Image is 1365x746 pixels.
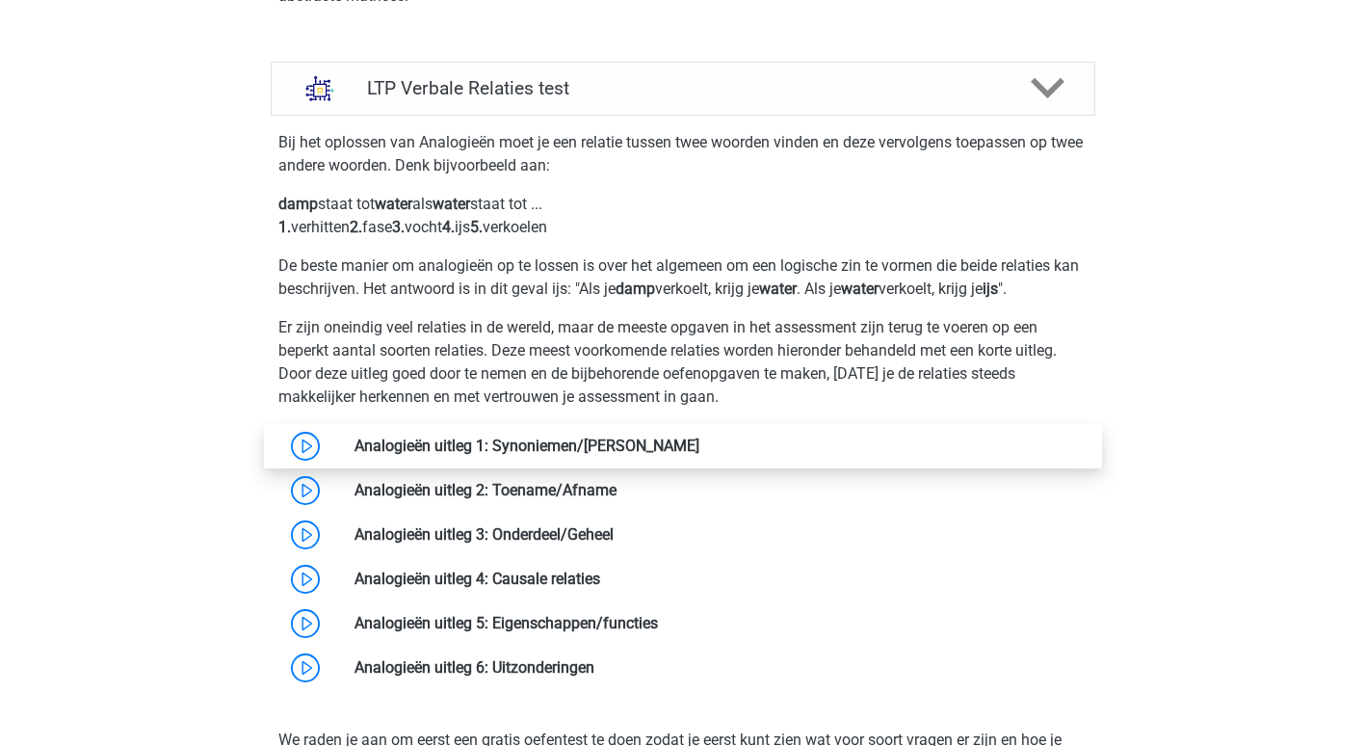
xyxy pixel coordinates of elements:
b: 1. [278,218,291,236]
b: water [375,195,412,213]
b: water [759,280,797,298]
div: Analogieën uitleg 2: Toename/Afname [340,479,1094,502]
b: 5. [470,218,483,236]
b: 3. [392,218,405,236]
div: Analogieën uitleg 6: Uitzonderingen [340,656,1094,679]
p: Er zijn oneindig veel relaties in de wereld, maar de meeste opgaven in het assessment zijn terug ... [278,316,1088,409]
b: 4. [442,218,455,236]
b: ijs [983,280,998,298]
b: damp [278,195,318,213]
div: Analogieën uitleg 5: Eigenschappen/functies [340,612,1094,635]
img: analogieen [295,64,345,114]
b: damp [616,280,655,298]
p: Bij het oplossen van Analogieën moet je een relatie tussen twee woorden vinden en deze vervolgens... [278,131,1088,177]
div: Analogieën uitleg 1: Synoniemen/[PERSON_NAME] [340,435,1094,458]
a: analogieen LTP Verbale Relaties test [263,62,1103,116]
b: 2. [350,218,362,236]
div: Analogieën uitleg 4: Causale relaties [340,568,1094,591]
h4: LTP Verbale Relaties test [367,77,998,99]
div: Analogieën uitleg 3: Onderdeel/Geheel [340,523,1094,546]
b: water [433,195,470,213]
b: water [841,280,879,298]
p: De beste manier om analogieën op te lossen is over het algemeen om een logische zin te vormen die... [278,254,1088,301]
p: staat tot als staat tot ... verhitten fase vocht ijs verkoelen [278,193,1088,239]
